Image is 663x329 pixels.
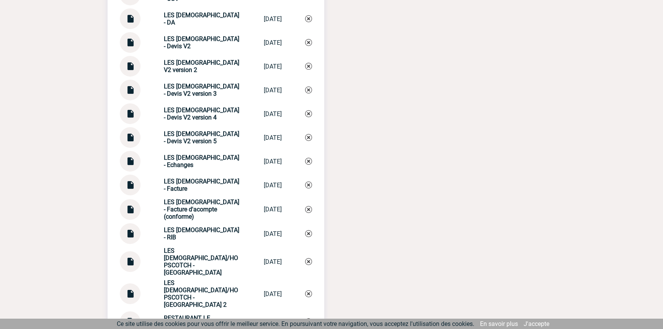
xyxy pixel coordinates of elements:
[305,230,312,237] img: Supprimer
[305,182,312,188] img: Supprimer
[164,198,239,220] strong: LES [DEMOGRAPHIC_DATA] - Facture d'acompte (conforme)
[264,158,282,165] div: [DATE]
[305,110,312,117] img: Supprimer
[264,182,282,189] div: [DATE]
[264,134,282,141] div: [DATE]
[164,83,239,97] strong: LES [DEMOGRAPHIC_DATA] - Devis V2 version 3
[264,258,282,265] div: [DATE]
[264,63,282,70] div: [DATE]
[305,15,312,22] img: Supprimer
[305,63,312,70] img: Supprimer
[305,206,312,213] img: Supprimer
[117,320,474,327] span: Ce site utilise des cookies pour vous offrir le meilleur service. En poursuivant votre navigation...
[305,39,312,46] img: Supprimer
[164,279,238,308] strong: LES [DEMOGRAPHIC_DATA]/HOPSCOTCH - [GEOGRAPHIC_DATA] 2
[164,247,238,276] strong: LES [DEMOGRAPHIC_DATA]/HOPSCOTCH - [GEOGRAPHIC_DATA]
[305,290,312,297] img: Supprimer
[524,320,549,327] a: J'accepte
[305,87,312,93] img: Supprimer
[164,11,239,26] strong: LES [DEMOGRAPHIC_DATA] - DA
[164,314,226,329] strong: RESTAURANT LE DEAUVILLE - Echanges
[264,318,282,326] div: [DATE]
[264,206,282,213] div: [DATE]
[164,154,239,169] strong: LES [DEMOGRAPHIC_DATA] - Echanges
[264,87,282,94] div: [DATE]
[164,106,239,121] strong: LES [DEMOGRAPHIC_DATA] - Devis V2 version 4
[264,15,282,23] div: [DATE]
[480,320,518,327] a: En savoir plus
[164,59,239,74] strong: LES [DEMOGRAPHIC_DATA] V2 version 2
[264,39,282,46] div: [DATE]
[305,158,312,165] img: Supprimer
[164,178,239,192] strong: LES [DEMOGRAPHIC_DATA] - Facture
[264,230,282,237] div: [DATE]
[164,226,239,241] strong: LES [DEMOGRAPHIC_DATA] - RIB
[164,35,239,50] strong: LES [DEMOGRAPHIC_DATA] - Devis V2
[264,110,282,118] div: [DATE]
[305,258,312,265] img: Supprimer
[305,134,312,141] img: Supprimer
[264,290,282,298] div: [DATE]
[164,130,239,145] strong: LES [DEMOGRAPHIC_DATA] - Devis V2 version 5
